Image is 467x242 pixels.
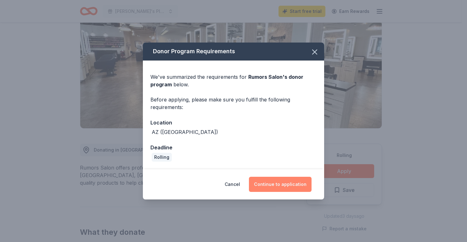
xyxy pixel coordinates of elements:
[249,177,312,192] button: Continue to application
[150,73,317,88] div: We've summarized the requirements for below.
[143,43,324,60] div: Donor Program Requirements
[150,96,317,111] div: Before applying, please make sure you fulfill the following requirements:
[152,153,172,162] div: Rolling
[150,143,317,152] div: Deadline
[225,177,240,192] button: Cancel
[152,128,218,136] div: AZ ([GEOGRAPHIC_DATA])
[150,118,317,127] div: Location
